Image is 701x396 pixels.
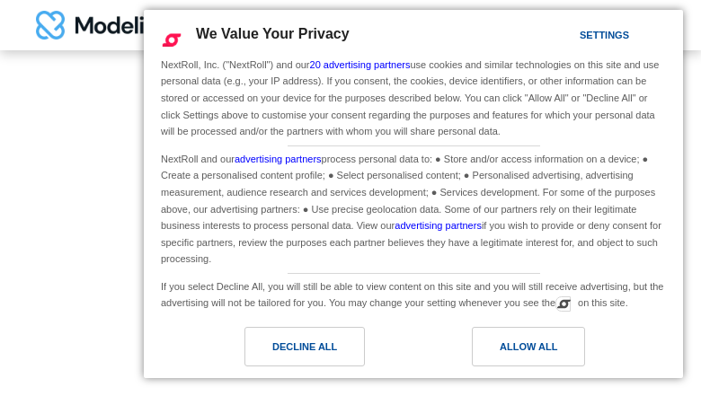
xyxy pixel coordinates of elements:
img: modelit logo [36,11,153,40]
a: Settings [548,21,591,54]
div: NextRoll and our process personal data to: ● Store and/or access information on a device; ● Creat... [157,146,670,269]
div: Decline All [272,337,337,356]
a: advertising partners [395,220,482,231]
a: Allow All [413,327,672,375]
div: NextRoll, Inc. ("NextRoll") and our use cookies and similar technologies on this site and use per... [157,55,670,142]
div: If you select Decline All, you will still be able to view content on this site and you will still... [157,274,670,313]
div: Allow All [500,337,557,356]
a: Decline All [155,327,413,375]
div: Settings [580,25,629,45]
a: home [36,11,153,40]
a: advertising partners [235,154,322,164]
span: We Value Your Privacy [196,26,350,41]
a: 20 advertising partners [310,59,411,70]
